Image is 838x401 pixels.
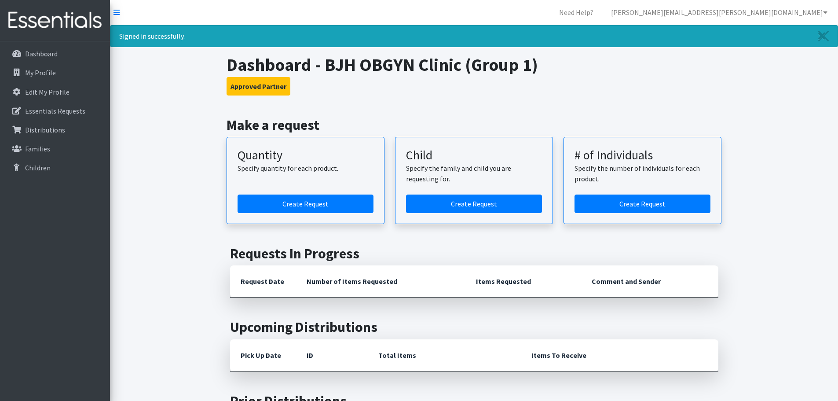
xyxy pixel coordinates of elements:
a: [PERSON_NAME][EMAIL_ADDRESS][PERSON_NAME][DOMAIN_NAME] [604,4,834,21]
a: Essentials Requests [4,102,106,120]
th: Number of Items Requested [296,265,466,298]
a: Need Help? [552,4,600,21]
p: Specify the family and child you are requesting for. [406,163,542,184]
th: Request Date [230,265,296,298]
h3: # of Individuals [575,148,710,163]
h1: Dashboard - BJH OBGYN Clinic (Group 1) [227,54,721,75]
p: Edit My Profile [25,88,70,96]
a: Families [4,140,106,158]
a: Create a request by quantity [238,195,373,213]
a: Create a request for a child or family [406,195,542,213]
p: My Profile [25,68,56,77]
button: Approved Partner [227,77,290,96]
p: Specify quantity for each product. [238,163,373,173]
a: My Profile [4,64,106,81]
h2: Upcoming Distributions [230,319,718,335]
p: Specify the number of individuals for each product. [575,163,710,184]
p: Children [25,163,51,172]
th: Total Items [368,339,521,372]
a: Close [809,26,838,47]
a: Edit My Profile [4,83,106,101]
a: Dashboard [4,45,106,63]
img: HumanEssentials [4,6,106,35]
th: Items Requested [465,265,581,298]
a: Distributions [4,121,106,139]
th: ID [296,339,368,372]
h3: Quantity [238,148,373,163]
a: Create a request by number of individuals [575,195,710,213]
a: Children [4,159,106,177]
p: Families [25,144,50,153]
p: Distributions [25,125,65,134]
th: Items To Receive [521,339,718,372]
p: Essentials Requests [25,107,85,115]
h2: Requests In Progress [230,245,718,262]
h2: Make a request [227,117,721,133]
div: Signed in successfully. [110,25,838,47]
p: Dashboard [25,49,58,58]
th: Comment and Sender [581,265,718,298]
h3: Child [406,148,542,163]
th: Pick Up Date [230,339,296,372]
